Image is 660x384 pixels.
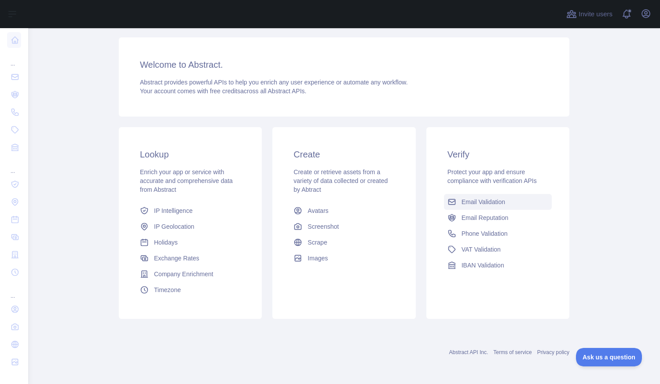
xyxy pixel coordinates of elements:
a: Holidays [136,234,244,250]
a: IP Intelligence [136,203,244,219]
div: ... [7,157,21,175]
span: Avatars [308,206,328,215]
button: Invite users [565,7,614,21]
span: Email Reputation [462,213,509,222]
span: IBAN Validation [462,261,504,270]
h3: Verify [447,148,548,161]
span: Protect your app and ensure compliance with verification APIs [447,168,537,184]
span: Exchange Rates [154,254,199,263]
a: Scrape [290,234,398,250]
a: Timezone [136,282,244,298]
span: Company Enrichment [154,270,213,278]
a: IBAN Validation [444,257,552,273]
a: Email Reputation [444,210,552,226]
a: Terms of service [493,349,532,355]
a: Images [290,250,398,266]
a: Avatars [290,203,398,219]
h3: Create [293,148,394,161]
iframe: Toggle Customer Support [576,348,642,366]
span: IP Geolocation [154,222,194,231]
span: VAT Validation [462,245,501,254]
a: Email Validation [444,194,552,210]
a: VAT Validation [444,241,552,257]
span: Screenshot [308,222,339,231]
h3: Lookup [140,148,241,161]
span: Holidays [154,238,178,247]
a: Privacy policy [537,349,569,355]
a: Exchange Rates [136,250,244,266]
a: Phone Validation [444,226,552,241]
h3: Welcome to Abstract. [140,59,548,71]
span: Invite users [579,9,612,19]
span: IP Intelligence [154,206,193,215]
div: ... [7,282,21,300]
span: Phone Validation [462,229,508,238]
span: Your account comes with across all Abstract APIs. [140,88,306,95]
a: Abstract API Inc. [449,349,488,355]
span: free credits [210,88,240,95]
span: Scrape [308,238,327,247]
a: Screenshot [290,219,398,234]
span: Timezone [154,285,181,294]
a: Company Enrichment [136,266,244,282]
div: ... [7,50,21,67]
span: Enrich your app or service with accurate and comprehensive data from Abstract [140,168,233,193]
span: Create or retrieve assets from a variety of data collected or created by Abtract [293,168,388,193]
span: Abstract provides powerful APIs to help you enrich any user experience or automate any workflow. [140,79,408,86]
a: IP Geolocation [136,219,244,234]
span: Images [308,254,328,263]
span: Email Validation [462,197,505,206]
